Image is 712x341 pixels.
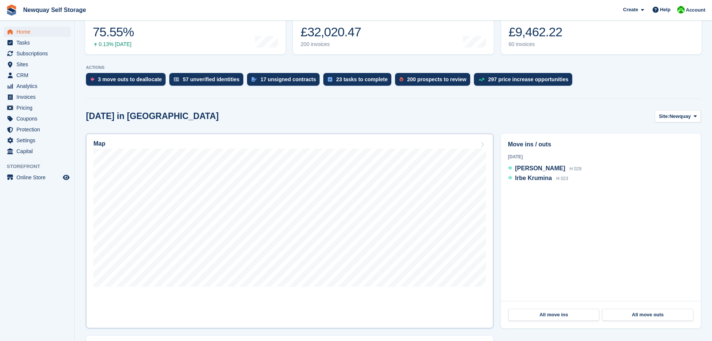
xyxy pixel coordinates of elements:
[300,41,361,48] div: 200 invoices
[93,24,134,40] div: 75.55%
[62,173,71,182] a: Preview store
[478,78,484,81] img: price_increase_opportunities-93ffe204e8149a01c8c9dc8f82e8f89637d9d84a8eef4429ea346261dce0b2c0.svg
[677,6,685,13] img: Baylor
[4,48,71,59] a: menu
[16,81,61,91] span: Analytics
[16,146,61,156] span: Capital
[602,309,693,321] a: All move outs
[93,41,134,48] div: 0.13% [DATE]
[183,76,240,82] div: 57 unverified identities
[501,7,702,54] a: Awaiting payment £9,462.22 60 invoices
[4,172,71,183] a: menu
[16,59,61,70] span: Sites
[660,6,671,13] span: Help
[655,110,701,122] button: Site: Newquay
[509,24,562,40] div: £9,462.22
[515,175,552,181] span: Irbe Krumina
[4,135,71,146] a: menu
[4,59,71,70] a: menu
[515,165,565,171] span: [PERSON_NAME]
[686,6,705,14] span: Account
[7,163,74,170] span: Storefront
[93,140,105,147] h2: Map
[16,70,61,80] span: CRM
[4,70,71,80] a: menu
[400,77,403,82] img: prospect-51fa495bee0391a8d652442698ab0144808aea92771e9ea1ae160a38d050c398.svg
[16,37,61,48] span: Tasks
[508,164,582,174] a: [PERSON_NAME] H 029
[4,27,71,37] a: menu
[293,7,493,54] a: Month-to-date sales £32,020.47 200 invoices
[508,140,694,149] h2: Move ins / outs
[247,73,324,89] a: 17 unsigned contracts
[570,166,582,171] span: H 029
[556,176,568,181] span: H 023
[4,37,71,48] a: menu
[4,81,71,91] a: menu
[488,76,568,82] div: 297 price increase opportunities
[659,113,669,120] span: Site:
[86,65,701,70] p: ACTIONS
[336,76,388,82] div: 23 tasks to complete
[86,111,219,121] h2: [DATE] in [GEOGRAPHIC_DATA]
[16,27,61,37] span: Home
[4,113,71,124] a: menu
[86,134,493,328] a: Map
[174,77,179,82] img: verify_identity-adf6edd0f0f0b5bbfe63781bf79b02c33cf7c696d77639b501bdc392416b5a36.svg
[300,24,361,40] div: £32,020.47
[395,73,474,89] a: 200 prospects to review
[4,92,71,102] a: menu
[328,77,332,82] img: task-75834270c22a3079a89374b754ae025e5fb1db73e45f91037f5363f120a921f8.svg
[323,73,395,89] a: 23 tasks to complete
[16,103,61,113] span: Pricing
[407,76,466,82] div: 200 prospects to review
[509,41,562,48] div: 60 invoices
[98,76,162,82] div: 3 move outs to deallocate
[16,113,61,124] span: Coupons
[4,124,71,135] a: menu
[508,153,694,160] div: [DATE]
[85,7,286,54] a: Occupancy 75.55% 0.13% [DATE]
[474,73,576,89] a: 297 price increase opportunities
[4,103,71,113] a: menu
[16,92,61,102] span: Invoices
[508,309,599,321] a: All move ins
[16,172,61,183] span: Online Store
[261,76,316,82] div: 17 unsigned contracts
[6,4,17,16] img: stora-icon-8386f47178a22dfd0bd8f6a31ec36ba5ce8667c1dd55bd0f319d3a0aa187defe.svg
[4,146,71,156] a: menu
[86,73,169,89] a: 3 move outs to deallocate
[252,77,257,82] img: contract_signature_icon-13c848040528278c33f63329250d36e43548de30e8caae1d1a13099fd9432cc5.svg
[623,6,638,13] span: Create
[669,113,691,120] span: Newquay
[90,77,94,82] img: move_outs_to_deallocate_icon-f764333ba52eb49d3ac5e1228854f67142a1ed5810a6f6cc68b1a99e826820c5.svg
[16,48,61,59] span: Subscriptions
[508,174,568,183] a: Irbe Krumina H 023
[16,124,61,135] span: Protection
[16,135,61,146] span: Settings
[169,73,247,89] a: 57 unverified identities
[20,4,89,16] a: Newquay Self Storage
